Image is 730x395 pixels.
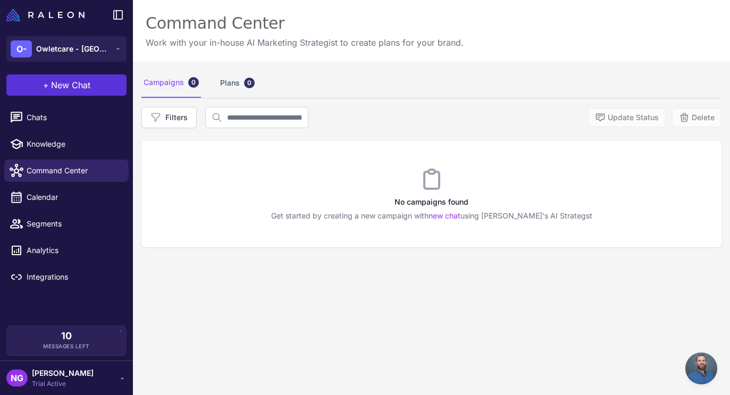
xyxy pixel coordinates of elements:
button: Update Status [588,108,666,127]
a: Command Center [4,159,129,182]
button: Delete [672,108,721,127]
img: Raleon Logo [6,9,85,21]
a: Open chat [685,352,717,384]
span: [PERSON_NAME] [32,367,94,379]
div: NG [6,369,28,386]
a: Knowledge [4,133,129,155]
div: Plans [218,68,257,98]
a: Chats [4,106,129,129]
div: 0 [244,78,255,88]
span: Owletcare - [GEOGRAPHIC_DATA] [36,43,111,55]
span: + [43,79,49,91]
span: Segments [27,218,120,230]
button: Filters [141,107,197,128]
button: O-Owletcare - [GEOGRAPHIC_DATA] [6,36,127,62]
span: Knowledge [27,138,120,150]
span: Trial Active [32,379,94,389]
button: +New Chat [6,74,127,96]
div: O- [11,40,32,57]
span: Integrations [27,271,120,283]
span: New Chat [51,79,90,91]
a: Segments [4,213,129,235]
span: Analytics [27,245,120,256]
a: Calendar [4,186,129,208]
h3: No campaigns found [141,196,721,208]
p: Get started by creating a new campaign with using [PERSON_NAME]'s AI Strategst [141,210,721,222]
a: Analytics [4,239,129,262]
div: Command Center [146,13,464,34]
span: 10 [61,331,72,341]
a: new chat [429,211,460,220]
div: Campaigns [141,68,201,98]
div: 0 [188,77,199,88]
span: Command Center [27,165,120,177]
span: Calendar [27,191,120,203]
span: Chats [27,112,120,123]
p: Work with your in-house AI Marketing Strategist to create plans for your brand. [146,36,464,49]
span: Messages Left [43,342,90,350]
a: Integrations [4,266,129,288]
